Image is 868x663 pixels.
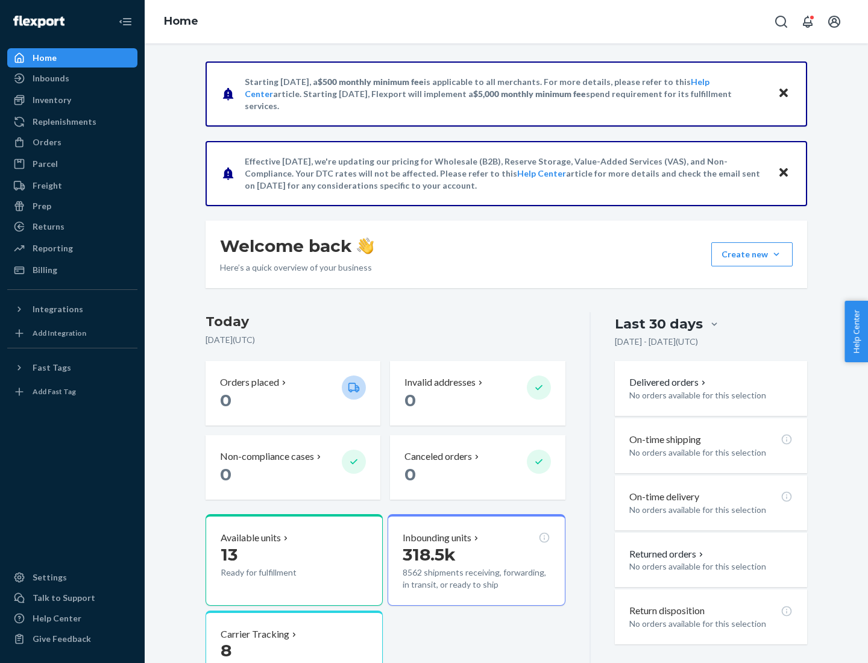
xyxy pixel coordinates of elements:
[7,154,137,174] a: Parcel
[629,504,793,516] p: No orders available for this selection
[7,568,137,587] a: Settings
[220,235,374,257] h1: Welcome back
[7,90,137,110] a: Inventory
[245,156,766,192] p: Effective [DATE], we're updating our pricing for Wholesale (B2B), Reserve Storage, Value-Added Se...
[221,531,281,545] p: Available units
[33,136,61,148] div: Orders
[33,200,51,212] div: Prep
[113,10,137,34] button: Close Navigation
[7,239,137,258] a: Reporting
[403,567,550,591] p: 8562 shipments receiving, forwarding, in transit, or ready to ship
[33,94,71,106] div: Inventory
[769,10,793,34] button: Open Search Box
[711,242,793,266] button: Create new
[629,547,706,561] button: Returned orders
[629,375,708,389] button: Delivered orders
[221,544,237,565] span: 13
[473,89,586,99] span: $5,000 monthly minimum fee
[357,237,374,254] img: hand-wave emoji
[629,433,701,447] p: On-time shipping
[7,217,137,236] a: Returns
[7,112,137,131] a: Replenishments
[629,447,793,459] p: No orders available for this selection
[33,571,67,583] div: Settings
[33,264,57,276] div: Billing
[404,464,416,485] span: 0
[220,464,231,485] span: 0
[404,375,476,389] p: Invalid addresses
[33,158,58,170] div: Parcel
[7,629,137,649] button: Give Feedback
[776,165,791,182] button: Close
[629,618,793,630] p: No orders available for this selection
[154,4,208,39] ol: breadcrumbs
[390,435,565,500] button: Canceled orders 0
[33,386,76,397] div: Add Fast Tag
[33,242,73,254] div: Reporting
[629,490,699,504] p: On-time delivery
[7,260,137,280] a: Billing
[404,450,472,463] p: Canceled orders
[220,390,231,410] span: 0
[164,14,198,28] a: Home
[7,358,137,377] button: Fast Tags
[403,544,456,565] span: 318.5k
[615,315,703,333] div: Last 30 days
[220,262,374,274] p: Here’s a quick overview of your business
[7,176,137,195] a: Freight
[615,336,698,348] p: [DATE] - [DATE] ( UTC )
[206,514,383,606] button: Available units13Ready for fulfillment
[221,640,231,661] span: 8
[7,324,137,343] a: Add Integration
[517,168,566,178] a: Help Center
[403,531,471,545] p: Inbounding units
[33,180,62,192] div: Freight
[221,567,332,579] p: Ready for fulfillment
[220,450,314,463] p: Non-compliance cases
[776,85,791,102] button: Close
[13,16,64,28] img: Flexport logo
[33,328,86,338] div: Add Integration
[7,382,137,401] a: Add Fast Tag
[796,10,820,34] button: Open notifications
[33,633,91,645] div: Give Feedback
[33,303,83,315] div: Integrations
[629,561,793,573] p: No orders available for this selection
[206,334,565,346] p: [DATE] ( UTC )
[390,361,565,426] button: Invalid addresses 0
[404,390,416,410] span: 0
[33,116,96,128] div: Replenishments
[33,221,64,233] div: Returns
[844,301,868,362] button: Help Center
[7,69,137,88] a: Inbounds
[206,312,565,331] h3: Today
[7,588,137,608] a: Talk to Support
[7,48,137,68] a: Home
[245,76,766,112] p: Starting [DATE], a is applicable to all merchants. For more details, please refer to this article...
[318,77,424,87] span: $500 monthly minimum fee
[388,514,565,606] button: Inbounding units318.5k8562 shipments receiving, forwarding, in transit, or ready to ship
[7,196,137,216] a: Prep
[33,52,57,64] div: Home
[822,10,846,34] button: Open account menu
[629,389,793,401] p: No orders available for this selection
[7,133,137,152] a: Orders
[206,435,380,500] button: Non-compliance cases 0
[7,609,137,628] a: Help Center
[629,604,705,618] p: Return disposition
[33,592,95,604] div: Talk to Support
[33,612,81,624] div: Help Center
[206,361,380,426] button: Orders placed 0
[221,627,289,641] p: Carrier Tracking
[220,375,279,389] p: Orders placed
[7,300,137,319] button: Integrations
[33,72,69,84] div: Inbounds
[33,362,71,374] div: Fast Tags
